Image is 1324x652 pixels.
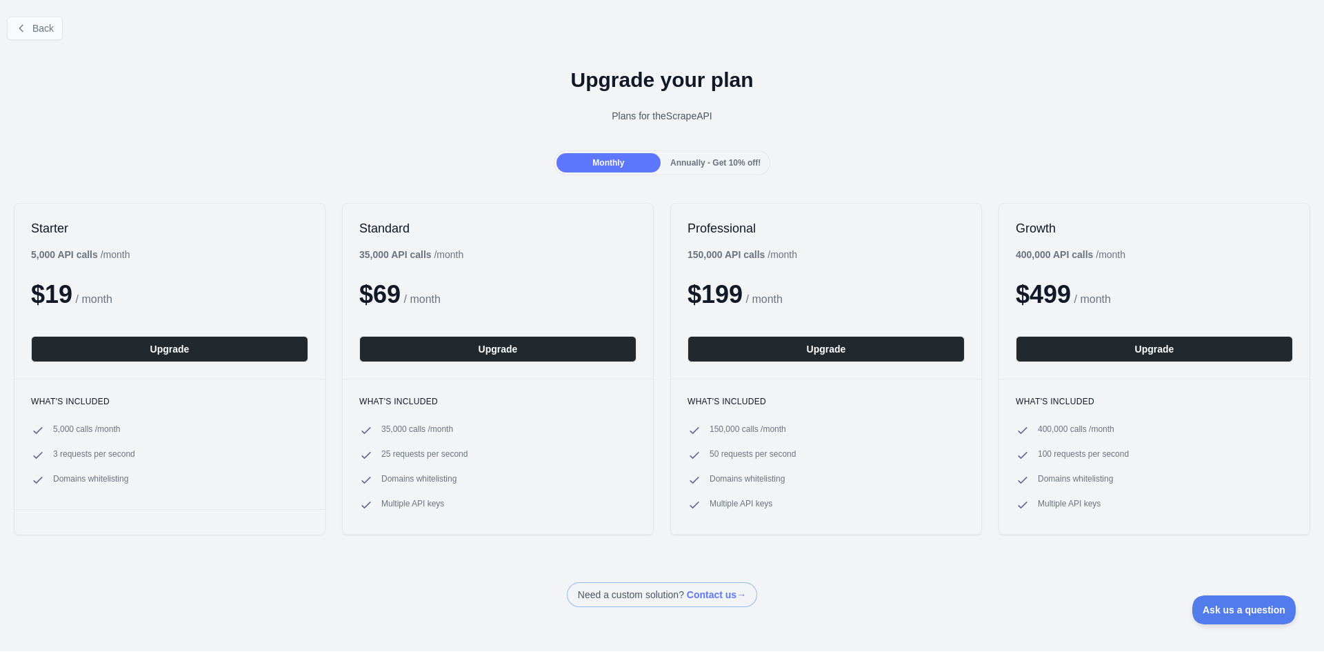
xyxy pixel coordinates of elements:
span: $ 199 [688,280,743,308]
h2: Growth [1016,220,1293,237]
div: / month [688,248,797,261]
iframe: Toggle Customer Support [1192,595,1296,624]
b: 400,000 API calls [1016,249,1093,260]
div: / month [1016,248,1125,261]
span: $ 499 [1016,280,1071,308]
h2: Professional [688,220,965,237]
b: 150,000 API calls [688,249,765,260]
h2: Standard [359,220,636,237]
